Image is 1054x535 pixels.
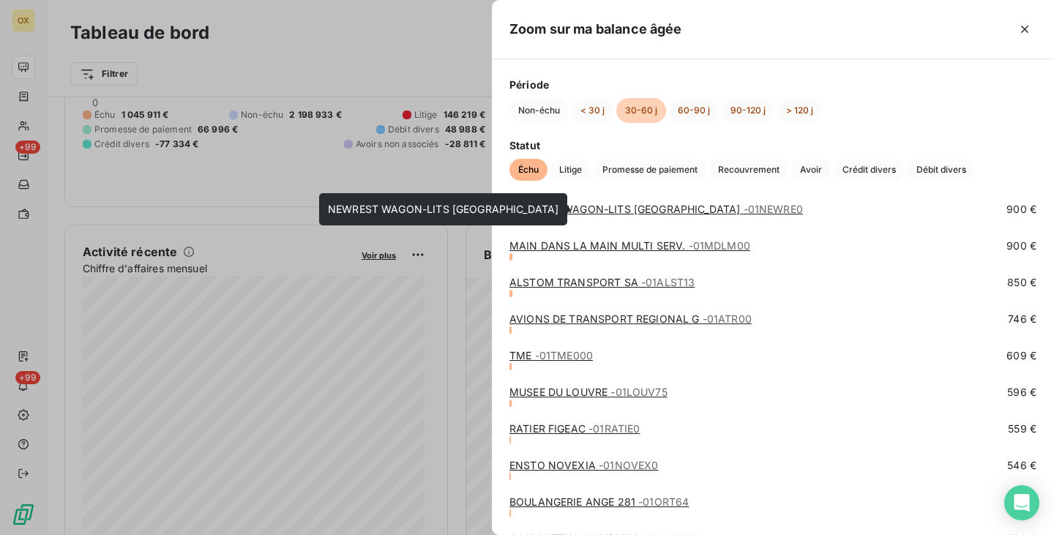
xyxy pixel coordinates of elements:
[509,203,803,215] a: NEWREST WAGON-LITS [GEOGRAPHIC_DATA]
[689,239,750,252] span: - 01MDLM00
[509,349,593,362] a: TME
[594,159,706,181] button: Promesse de paiement
[616,98,666,123] button: 30-60 j
[1006,202,1036,217] span: 900 €
[641,276,695,288] span: - 01ALST13
[1008,422,1036,436] span: 559 €
[509,239,750,252] a: MAIN DANS LA MAIN MULTI SERV.
[1007,385,1036,400] span: 596 €
[509,138,1036,153] span: Statut
[509,495,689,508] a: BOULANGERIE ANGE 281
[509,98,569,123] button: Non-échu
[509,422,640,435] a: RATIER FIGEAC
[1006,348,1036,363] span: 609 €
[834,159,905,181] button: Crédit divers
[509,386,668,398] a: MUSEE DU LOUVRE
[509,276,695,288] a: ALSTOM TRANSPORT SA
[1007,458,1036,473] span: 546 €
[1007,275,1036,290] span: 850 €
[599,459,658,471] span: - 01NOVEX0
[509,19,682,40] h5: Zoom sur ma balance âgée
[669,98,719,123] button: 60-90 j
[722,98,774,123] button: 90-120 j
[791,159,831,181] button: Avoir
[703,313,752,325] span: - 01ATR00
[328,203,558,215] span: NEWREST WAGON-LITS [GEOGRAPHIC_DATA]
[744,203,803,215] span: - 01NEWRE0
[550,159,591,181] button: Litige
[777,98,822,123] button: > 120 j
[509,459,658,471] a: ENSTO NOVEXIA
[1006,239,1036,253] span: 900 €
[638,495,689,508] span: - 01ORT64
[1004,485,1039,520] div: Open Intercom Messenger
[610,386,667,398] span: - 01LOUV75
[509,313,752,325] a: AVIONS DE TRANSPORT REGIONAL G
[588,422,640,435] span: - 01RATIE0
[908,159,975,181] button: Débit divers
[709,159,788,181] button: Recouvrement
[1008,312,1036,326] span: 746 €
[509,77,1036,92] span: Période
[509,159,547,181] button: Échu
[572,98,613,123] button: < 30 j
[535,349,593,362] span: - 01TME000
